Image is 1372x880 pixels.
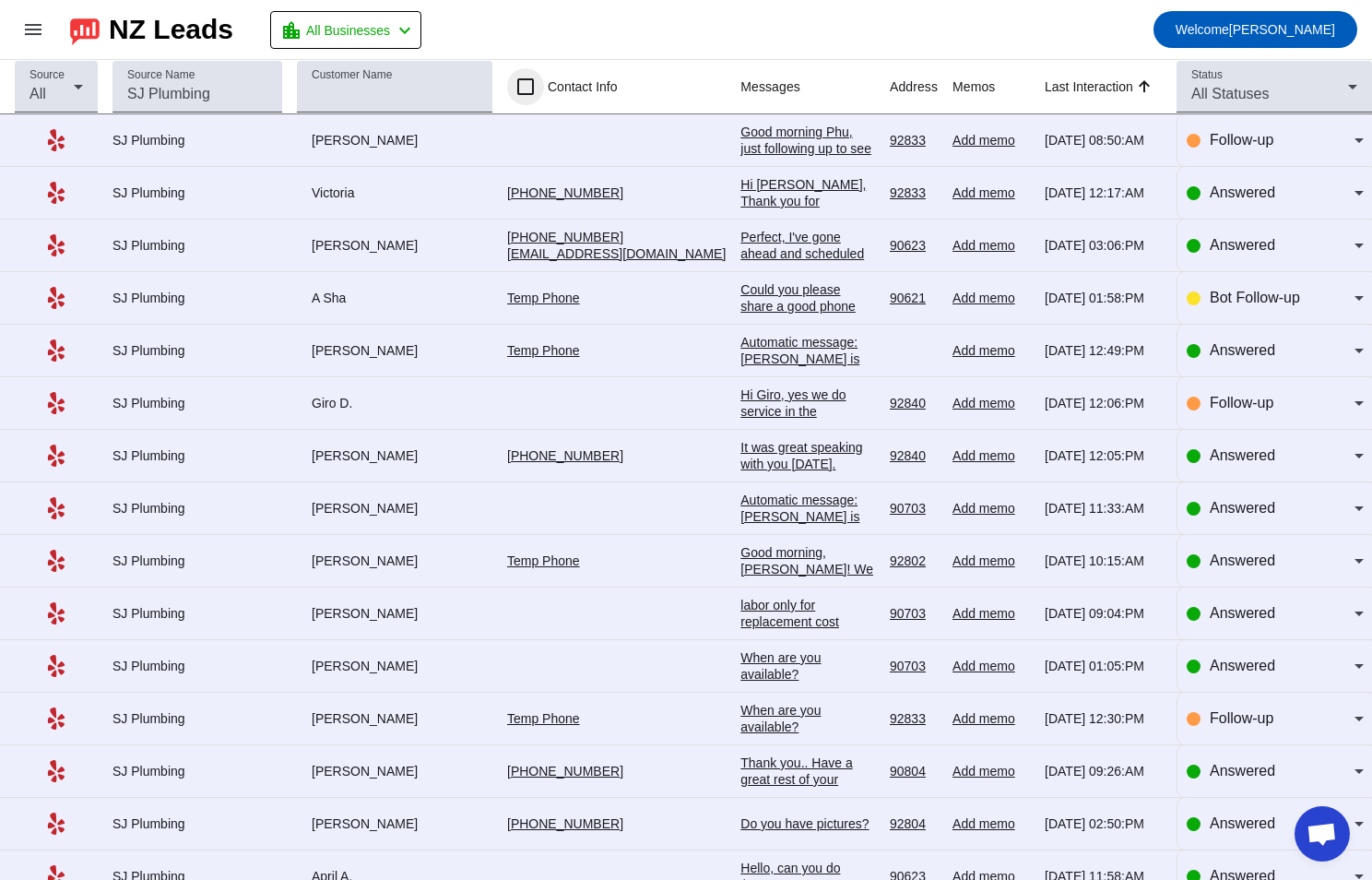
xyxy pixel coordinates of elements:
span: Answered [1210,237,1275,253]
div: Automatic message: [PERSON_NAME] is no longer pursuing this job. [740,492,875,558]
div: [DATE] 09:04:PM [1045,605,1162,622]
div: [PERSON_NAME] [297,763,492,779]
div: A Sha [297,290,492,306]
div: 92833 [890,184,938,201]
div: SJ Plumbing [112,290,282,306]
mat-icon: chevron_left [394,19,416,42]
span: All Statuses [1191,86,1269,101]
a: [EMAIL_ADDRESS][DOMAIN_NAME] [507,246,726,261]
div: [PERSON_NAME] [297,447,492,464]
div: [PERSON_NAME] [297,815,492,832]
div: [DATE] 12:06:PM [1045,395,1162,411]
span: Answered [1210,815,1275,831]
div: SJ Plumbing [112,815,282,832]
div: Add memo [952,395,1030,411]
span: Answered [1210,553,1275,568]
div: 90623 [890,237,938,254]
span: Welcome [1176,22,1229,37]
div: [DATE] 03:06:PM [1045,237,1162,254]
th: Address [890,60,952,114]
div: 90703 [890,658,938,674]
div: [PERSON_NAME] [297,342,492,359]
a: Temp Phone [507,711,580,726]
mat-label: Source Name [127,69,195,81]
div: [PERSON_NAME] [297,710,492,727]
div: [DATE] 09:26:AM [1045,763,1162,779]
div: Add memo [952,132,1030,149]
div: [PERSON_NAME] [297,553,492,569]
div: SJ Plumbing [112,605,282,622]
mat-label: Customer Name [312,69,392,81]
div: Hi [PERSON_NAME], Thank you for providing your information! We'll get back to you as soon as poss... [740,176,875,309]
a: [PHONE_NUMBER] [507,816,623,831]
div: When are you available? [740,649,875,683]
mat-icon: Yelp [45,234,67,256]
div: [DATE] 02:50:PM [1045,815,1162,832]
div: 90621 [890,290,938,306]
div: [PERSON_NAME] [297,658,492,674]
div: [DATE] 01:58:PM [1045,290,1162,306]
span: All [30,86,46,101]
div: SJ Plumbing [112,395,282,411]
div: 92833 [890,132,938,149]
span: Bot Follow-up [1210,290,1300,305]
div: [DATE] 11:33:AM [1045,500,1162,517]
a: [PHONE_NUMBER] [507,230,623,244]
div: labor only for replacement cost $450.00 and upstairs $497.00. Toilet will be ToTo Drako 2 peice e... [740,597,875,696]
a: [PHONE_NUMBER] [507,448,623,463]
div: Add memo [952,815,1030,832]
div: NZ Leads [109,17,233,42]
div: [PERSON_NAME] [297,605,492,622]
div: Add memo [952,342,1030,359]
span: Answered [1210,184,1275,200]
div: [DATE] 01:05:PM [1045,658,1162,674]
div: When are you available? [740,702,875,735]
div: Add memo [952,500,1030,517]
div: It was great speaking with you [DATE]. Please don't hesitate to reach out at [PHONE_NUMBER] if yo... [740,439,875,622]
div: Do you have pictures? [740,815,875,832]
div: 92804 [890,815,938,832]
div: Hi Giro, yes we do service in the [GEOGRAPHIC_DATA] area. Please give us a call at [PHONE_NUMBER]... [740,386,875,519]
mat-icon: Yelp [45,655,67,677]
div: SJ Plumbing [112,184,282,201]
mat-icon: location_city [280,19,302,42]
mat-icon: Yelp [45,760,67,782]
div: Good morning, [PERSON_NAME]! We just tried to reach you at the number you provided. Please give u... [740,544,875,694]
div: 92840 [890,447,938,464]
div: [DATE] 12:17:AM [1045,184,1162,201]
div: 92802 [890,553,938,569]
div: [PERSON_NAME] [297,500,492,517]
div: Add memo [952,553,1030,569]
div: [DATE] 08:50:AM [1045,132,1162,149]
a: Temp Phone [507,343,580,358]
button: All Businesses [270,11,421,49]
div: SJ Plumbing [112,763,282,779]
div: [DATE] 12:30:PM [1045,710,1162,727]
mat-icon: Yelp [45,182,67,204]
span: Answered [1210,763,1275,779]
div: [DATE] 12:05:PM [1045,447,1162,464]
div: [DATE] 12:49:PM [1045,342,1162,359]
mat-icon: Yelp [45,550,67,572]
div: Add memo [952,658,1030,674]
img: logo [70,14,100,45]
mat-label: Status [1191,69,1223,81]
div: SJ Plumbing [112,500,282,517]
span: [PERSON_NAME] [1176,17,1335,42]
div: Add memo [952,447,1030,464]
div: [PERSON_NAME] [297,237,492,254]
mat-icon: Yelp [45,392,67,414]
div: Add memo [952,290,1030,306]
div: SJ Plumbing [112,342,282,359]
div: Add memo [952,605,1030,622]
a: [PHONE_NUMBER] [507,185,623,200]
input: SJ Plumbing [127,83,267,105]
span: Answered [1210,447,1275,463]
span: All Businesses [306,18,390,43]
div: SJ Plumbing [112,447,282,464]
div: Automatic message: [PERSON_NAME] is no longer pursuing this job. [740,334,875,400]
mat-icon: Yelp [45,813,67,835]
div: SJ Plumbing [112,132,282,149]
span: Answered [1210,500,1275,516]
mat-label: Source [30,69,65,81]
